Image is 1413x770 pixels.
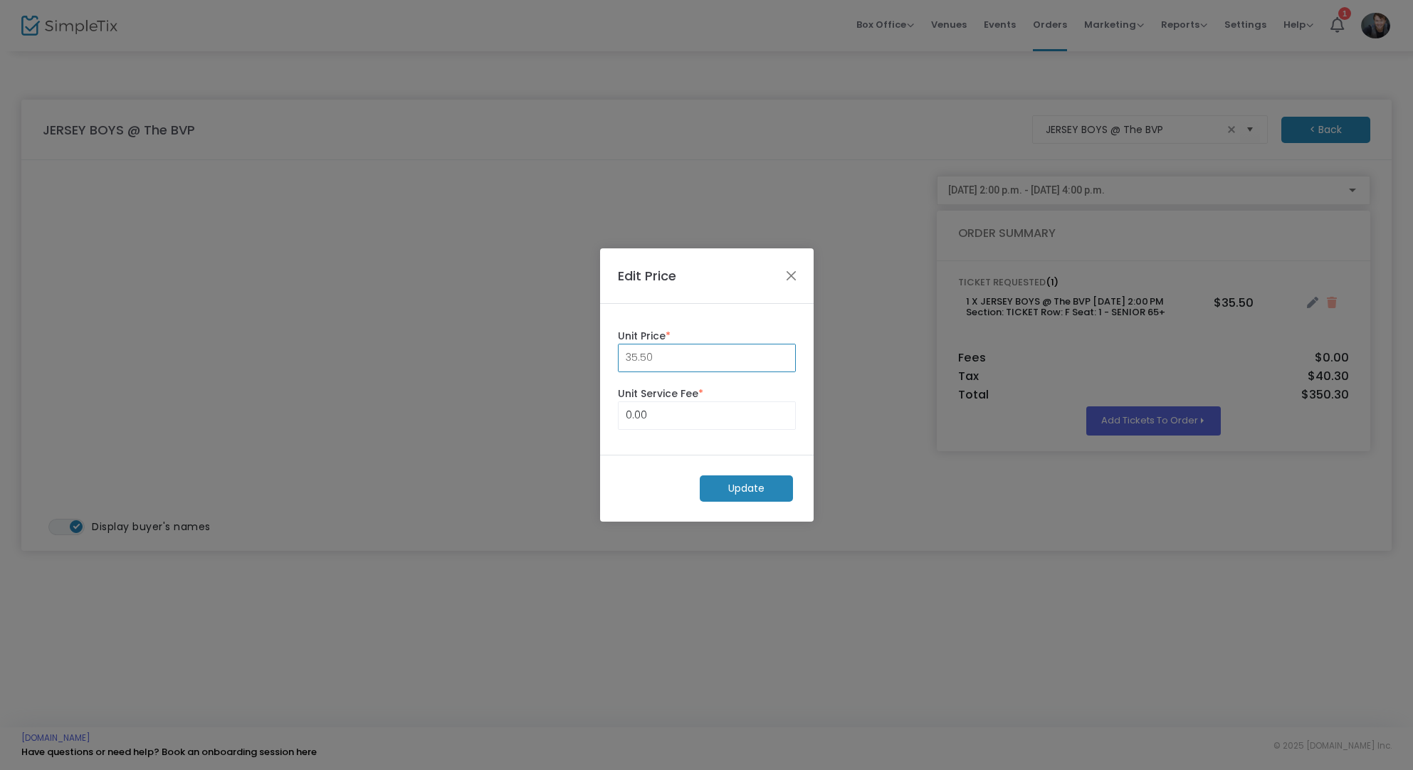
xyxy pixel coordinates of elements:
m-button: Update [700,475,793,502]
input: Unit Service Fee [619,402,795,429]
h4: Edit Price [618,266,676,285]
button: Close [782,266,800,285]
label: Unit Price [618,329,796,344]
label: Unit Service Fee [618,386,796,401]
input: Price [619,344,795,371]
